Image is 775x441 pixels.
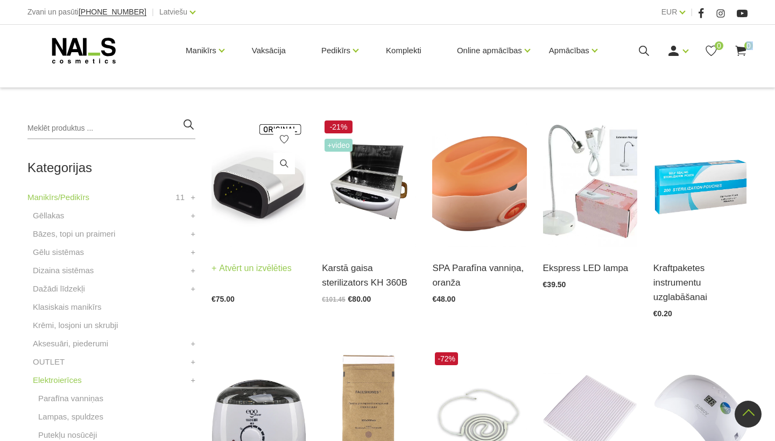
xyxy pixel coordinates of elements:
a: + [191,337,195,350]
img: Karstā gaisa sterilizatoru var izmantot skaistumkopšanas salonos, manikīra kabinetos, ēdināšanas ... [322,118,416,247]
a: Komplekti [377,25,430,76]
a: Apmācības [549,29,589,72]
a: Atvērt un izvēlēties [212,261,292,276]
img: Parafīna vanniņa roku un pēdu procedūrām. Parafīna aplikācijas momentāli padara ādu ļoti zīdainu,... [432,118,526,247]
a: Manikīrs [186,29,216,72]
a: Pedikīrs [321,29,350,72]
a: [PHONE_NUMBER] [79,8,146,16]
a: + [191,191,195,204]
a: Vaksācija [243,25,294,76]
a: + [191,227,195,240]
a: Latviešu [159,5,187,18]
a: Aksesuāri, piederumi [33,337,108,350]
a: Gēlu sistēmas [33,246,84,259]
span: €48.00 [432,295,455,303]
a: Elektroierīces [33,374,82,387]
a: Manikīrs/Pedikīrs [27,191,89,204]
input: Meklēt produktus ... [27,118,195,139]
span: €80.00 [348,295,371,303]
h2: Kategorijas [27,161,195,175]
a: Ekspress LED lampa [543,261,637,275]
a: Dažādi līdzekļi [33,282,85,295]
span: -21% [325,120,353,133]
span: 11 [175,191,185,204]
a: Parafīna vanniņas [38,392,103,405]
a: + [191,209,195,222]
a: Online apmācības [457,29,522,72]
span: | [691,5,693,19]
a: Bāzes, topi un praimeri [33,227,115,240]
img: Kraftpaketes instrumentu uzglabāšanai.Pieejami dažādi izmēri:135x280mm140x260mm90x260mm... [653,118,748,247]
a: Kraftpaketes instrumentu uzglabāšanai [653,261,748,305]
div: Zvani un pasūti [27,5,146,19]
a: EUR [661,5,678,18]
a: + [191,374,195,387]
span: 0 [744,41,753,50]
a: + [191,264,195,277]
img: Modelis: SUNUV 3Jauda: 48WViļņu garums: 365+405nmKalpošanas ilgums: 50000 HRSPogas vadība:10s/30s... [212,118,306,247]
a: Krēmi, losjoni un skrubji [33,319,118,332]
span: €0.20 [653,309,672,318]
a: Gēllakas [33,209,64,222]
a: SPA Parafīna vanniņa, oranža [432,261,526,290]
a: Karstā gaisa sterilizators KH 360B [322,261,416,290]
span: €75.00 [212,295,235,303]
a: 0 [734,44,748,58]
a: Klasiskais manikīrs [33,301,102,314]
span: +Video [325,139,353,152]
a: OUTLET [33,355,65,368]
a: + [191,282,195,295]
a: Lampas, spuldzes [38,410,103,423]
a: 0 [704,44,718,58]
span: €101.45 [322,296,345,303]
span: -72% [435,352,458,365]
img: Ekspress LED lampa.Ideāli piemērota šī brīža aktuālākajai gēla nagu pieaudzēšanas metodei - ekspr... [543,118,637,247]
span: €39.50 [543,280,566,289]
span: 0 [715,41,723,50]
span: | [152,5,154,19]
a: + [191,246,195,259]
a: Dizaina sistēmas [33,264,94,277]
a: + [191,355,195,368]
